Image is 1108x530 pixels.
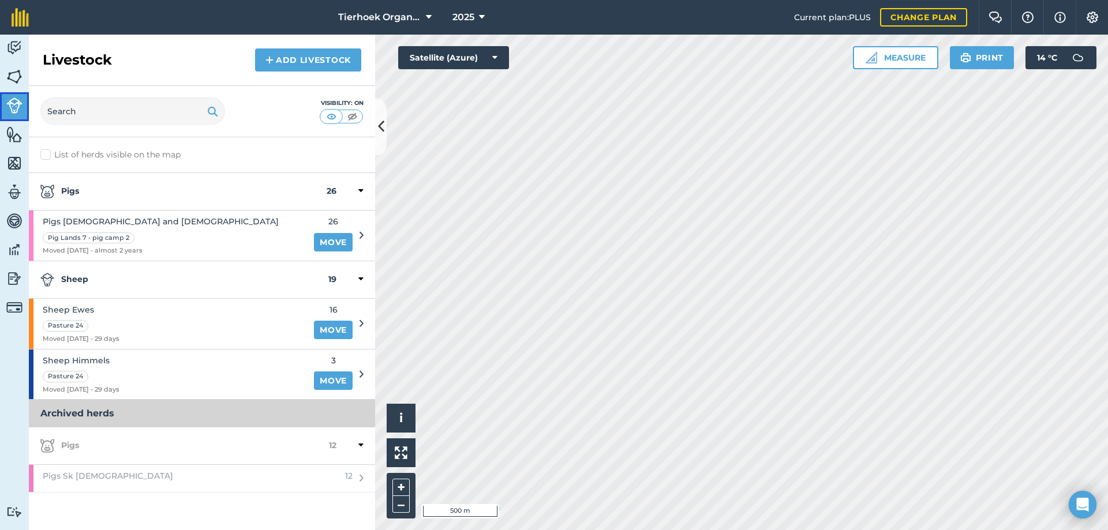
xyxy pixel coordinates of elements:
span: Current plan : PLUS [794,11,871,24]
h3: Archived herds [29,400,375,427]
img: svg+xml;base64,PD94bWwgdmVyc2lvbj0iMS4wIiBlbmNvZGluZz0idXRmLTgiPz4KPCEtLSBHZW5lcmF0b3I6IEFkb2JlIE... [6,241,23,258]
span: 2025 [452,10,474,24]
span: Pigs Sk [DEMOGRAPHIC_DATA] [43,469,173,482]
img: svg+xml;base64,PD94bWwgdmVyc2lvbj0iMS4wIiBlbmNvZGluZz0idXRmLTgiPz4KPCEtLSBHZW5lcmF0b3I6IEFkb2JlIE... [6,506,23,517]
img: svg+xml;base64,PD94bWwgdmVyc2lvbj0iMS4wIiBlbmNvZGluZz0idXRmLTgiPz4KPCEtLSBHZW5lcmF0b3I6IEFkb2JlIE... [6,299,23,315]
span: Sheep Ewes [43,303,119,316]
button: 14 °C [1025,46,1096,69]
img: svg+xml;base64,PD94bWwgdmVyc2lvbj0iMS4wIiBlbmNvZGluZz0idXRmLTgiPz4KPCEtLSBHZW5lcmF0b3I6IEFkb2JlIE... [6,270,23,287]
button: i [387,404,415,433]
label: List of herds visible on the map [40,149,364,161]
img: svg+xml;base64,PHN2ZyB4bWxucz0iaHR0cDovL3d3dy53My5vcmcvMjAwMC9zdmciIHdpZHRoPSIxNCIgaGVpZ2h0PSIyNC... [265,53,274,67]
span: 26 [314,215,353,228]
img: Ruler icon [866,52,877,63]
img: svg+xml;base64,PHN2ZyB4bWxucz0iaHR0cDovL3d3dy53My5vcmcvMjAwMC9zdmciIHdpZHRoPSIxOSIgaGVpZ2h0PSIyNC... [960,51,971,65]
img: svg+xml;base64,PHN2ZyB4bWxucz0iaHR0cDovL3d3dy53My5vcmcvMjAwMC9zdmciIHdpZHRoPSIxNyIgaGVpZ2h0PSIxNy... [1054,10,1066,24]
img: svg+xml;base64,PHN2ZyB4bWxucz0iaHR0cDovL3d3dy53My5vcmcvMjAwMC9zdmciIHdpZHRoPSI1NiIgaGVpZ2h0PSI2MC... [6,68,23,85]
strong: 26 [327,185,336,198]
span: Pigs [DEMOGRAPHIC_DATA] and [DEMOGRAPHIC_DATA] [43,215,279,228]
span: Sheep Himmels [43,354,119,367]
img: svg+xml;base64,PD94bWwgdmVyc2lvbj0iMS4wIiBlbmNvZGluZz0idXRmLTgiPz4KPCEtLSBHZW5lcmF0b3I6IEFkb2JlIE... [6,212,23,230]
div: Pasture 24 [43,371,88,382]
span: i [399,411,403,425]
img: svg+xml;base64,PHN2ZyB4bWxucz0iaHR0cDovL3d3dy53My5vcmcvMjAwMC9zdmciIHdpZHRoPSI1MCIgaGVpZ2h0PSI0MC... [345,111,360,122]
span: 3 [314,354,353,367]
strong: Sheep [40,273,328,287]
button: Satellite (Azure) [398,46,509,69]
h2: Livestock [43,51,112,69]
img: svg+xml;base64,PD94bWwgdmVyc2lvbj0iMS4wIiBlbmNvZGluZz0idXRmLTgiPz4KPCEtLSBHZW5lcmF0b3I6IEFkb2JlIE... [6,97,23,114]
strong: 19 [328,273,336,287]
strong: Pigs [40,439,329,453]
img: svg+xml;base64,PD94bWwgdmVyc2lvbj0iMS4wIiBlbmNvZGluZz0idXRmLTgiPz4KPCEtLSBHZW5lcmF0b3I6IEFkb2JlIE... [40,273,54,287]
button: Measure [853,46,938,69]
img: svg+xml;base64,PD94bWwgdmVyc2lvbj0iMS4wIiBlbmNvZGluZz0idXRmLTgiPz4KPCEtLSBHZW5lcmF0b3I6IEFkb2JlIE... [1066,46,1090,69]
span: 12 [345,469,353,482]
button: – [392,496,410,513]
span: 16 [314,303,353,316]
span: Moved [DATE] - 29 days [43,385,119,395]
img: svg+xml;base64,PD94bWwgdmVyc2lvbj0iMS4wIiBlbmNvZGluZz0idXRmLTgiPz4KPCEtLSBHZW5lcmF0b3I6IEFkb2JlIE... [6,39,23,57]
img: A question mark icon [1021,12,1035,23]
a: Pigs [DEMOGRAPHIC_DATA] and [DEMOGRAPHIC_DATA]Pig Lands 7 - pig camp 2Moved [DATE] - almost 2 years [29,211,307,261]
img: svg+xml;base64,PHN2ZyB4bWxucz0iaHR0cDovL3d3dy53My5vcmcvMjAwMC9zdmciIHdpZHRoPSIxOSIgaGVpZ2h0PSIyNC... [207,104,218,118]
a: Move [314,371,353,390]
a: Move [314,233,353,251]
div: Open Intercom Messenger [1069,491,1096,518]
a: Sheep EwesPasture 24Moved [DATE] - 29 days [29,299,307,349]
strong: Pigs [40,185,327,198]
a: Add Livestock [255,48,361,72]
img: fieldmargin Logo [12,8,29,27]
a: Sheep HimmelsPasture 24Moved [DATE] - 29 days [29,349,307,400]
span: Tierhoek Organic Farm [338,10,421,24]
button: + [392,479,410,496]
a: Move [314,321,353,339]
img: svg+xml;base64,PD94bWwgdmVyc2lvbj0iMS4wIiBlbmNvZGluZz0idXRmLTgiPz4KPCEtLSBHZW5lcmF0b3I6IEFkb2JlIE... [40,185,54,198]
img: svg+xml;base64,PD94bWwgdmVyc2lvbj0iMS4wIiBlbmNvZGluZz0idXRmLTgiPz4KPCEtLSBHZW5lcmF0b3I6IEFkb2JlIE... [6,183,23,201]
div: Visibility: On [320,99,364,108]
a: Change plan [880,8,967,27]
button: Print [950,46,1015,69]
img: A cog icon [1085,12,1099,23]
img: Two speech bubbles overlapping with the left bubble in the forefront [989,12,1002,23]
input: Search [40,97,225,125]
div: Pasture 24 [43,320,88,332]
img: svg+xml;base64,PHN2ZyB4bWxucz0iaHR0cDovL3d3dy53My5vcmcvMjAwMC9zdmciIHdpZHRoPSI1MCIgaGVpZ2h0PSI0MC... [324,111,339,122]
div: Pig Lands 7 - pig camp 2 [43,232,134,244]
img: svg+xml;base64,PD94bWwgdmVyc2lvbj0iMS4wIiBlbmNvZGluZz0idXRmLTgiPz4KPCEtLSBHZW5lcmF0b3I6IEFkb2JlIE... [40,439,54,453]
span: Moved [DATE] - 29 days [43,334,119,344]
img: svg+xml;base64,PHN2ZyB4bWxucz0iaHR0cDovL3d3dy53My5vcmcvMjAwMC9zdmciIHdpZHRoPSI1NiIgaGVpZ2h0PSI2MC... [6,126,23,143]
strong: 12 [329,439,336,453]
span: 14 ° C [1037,46,1057,69]
img: svg+xml;base64,PHN2ZyB4bWxucz0iaHR0cDovL3d3dy53My5vcmcvMjAwMC9zdmciIHdpZHRoPSI1NiIgaGVpZ2h0PSI2MC... [6,155,23,172]
img: Four arrows, one pointing top left, one top right, one bottom right and the last bottom left [395,446,407,459]
span: Moved [DATE] - almost 2 years [43,246,279,256]
a: Pigs Sk [DEMOGRAPHIC_DATA] [29,465,338,491]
